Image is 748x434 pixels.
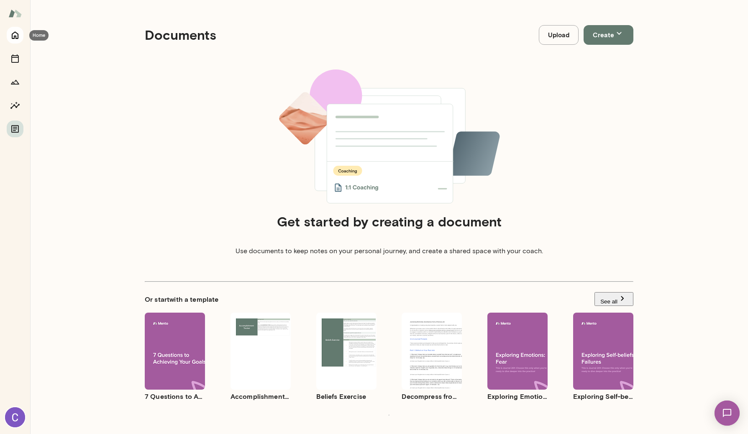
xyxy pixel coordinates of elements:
[277,213,502,229] h4: Get started by creating a document
[236,246,543,256] p: Use documents to keep notes on your personal journey, and create a shared space with your coach.
[594,292,633,306] button: See all
[7,74,23,90] button: Growth Plan
[145,391,205,401] h6: 7 Questions to Achieving Your Goals
[145,294,218,304] h6: Or start with a template
[539,25,579,45] button: Upload
[145,27,216,43] h4: Documents
[7,121,23,137] button: Documents
[29,30,49,41] div: Home
[8,5,22,21] img: Mento
[5,407,25,427] img: Charlie Mei
[277,69,501,203] img: empty
[573,391,633,401] h6: Exploring Self-beliefs: Failures
[7,27,23,44] button: Home
[584,25,633,45] button: Create
[487,391,548,401] h6: Exploring Emotions: Fear
[316,391,377,401] h6: Beliefs Exercise
[231,391,291,401] h6: Accomplishment Tracker
[7,50,23,67] button: Sessions
[7,97,23,114] button: Insights
[402,391,462,401] h6: Decompress from a Job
